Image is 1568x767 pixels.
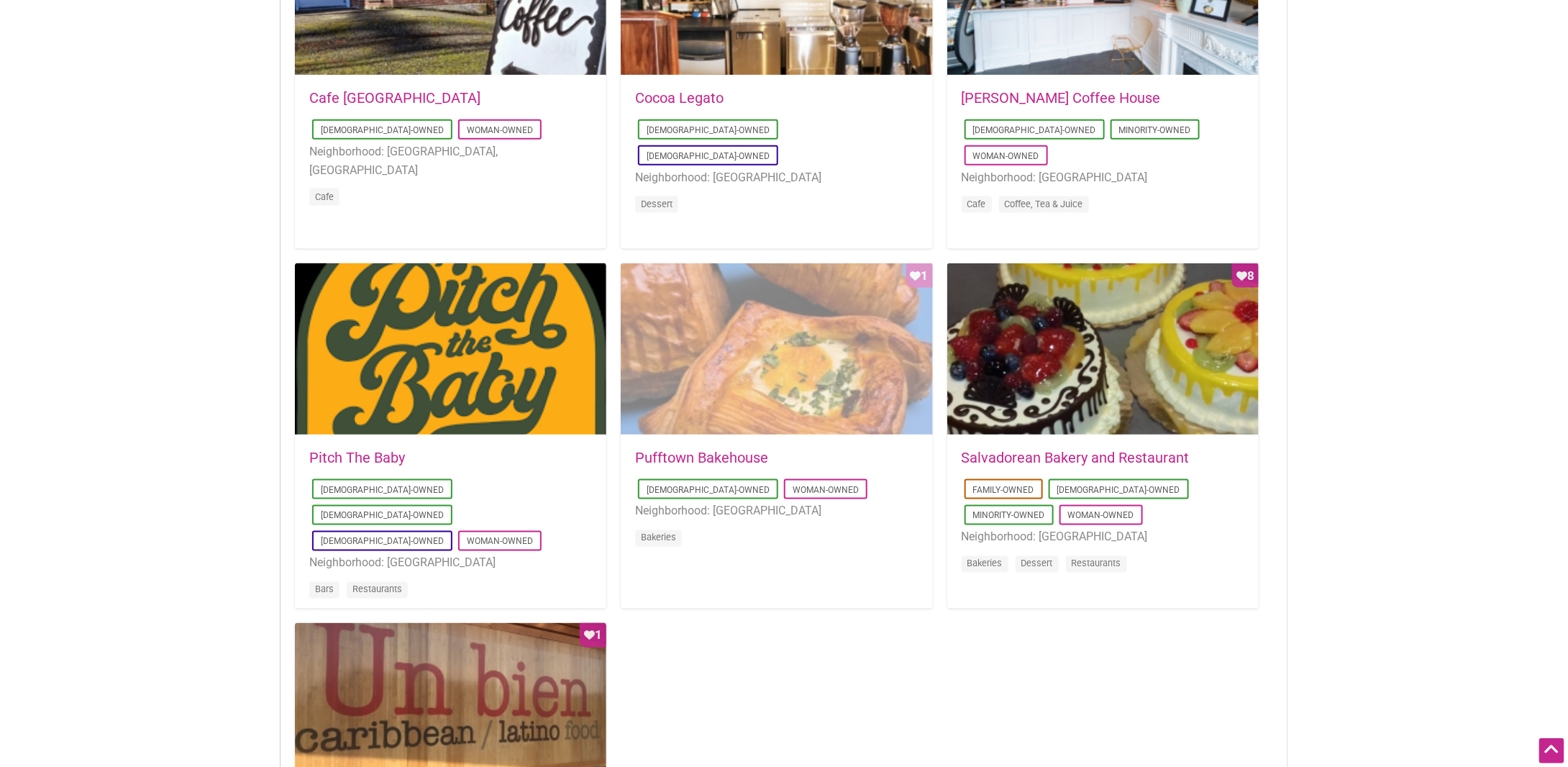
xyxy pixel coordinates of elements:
a: [PERSON_NAME] Coffee House [962,89,1161,106]
li: Neighborhood: [GEOGRAPHIC_DATA] [962,168,1244,187]
a: [DEMOGRAPHIC_DATA]-Owned [1057,485,1180,495]
a: Woman-Owned [467,125,533,135]
a: Restaurants [352,584,402,595]
a: [DEMOGRAPHIC_DATA]-Owned [973,125,1096,135]
a: Minority-Owned [1119,125,1191,135]
a: Restaurants [1072,558,1121,569]
a: Woman-Owned [973,151,1039,161]
a: Woman-Owned [467,537,533,547]
li: Neighborhood: [GEOGRAPHIC_DATA] [635,502,918,521]
a: Salvadorean Bakery and Restaurant [962,449,1190,466]
a: Bars [315,584,334,595]
a: Cafe [967,199,986,209]
a: Bakeries [967,558,1003,569]
a: Minority-Owned [973,511,1045,521]
a: Bakeries [641,532,676,543]
li: Neighborhood: [GEOGRAPHIC_DATA] [635,168,918,187]
a: [DEMOGRAPHIC_DATA]-Owned [647,485,770,495]
a: Pufftown Bakehouse [635,449,768,466]
a: Coffee, Tea & Juice [1005,199,1083,209]
a: [DEMOGRAPHIC_DATA]-Owned [321,511,444,521]
a: Cafe [GEOGRAPHIC_DATA] [309,89,480,106]
div: Scroll Back to Top [1539,738,1564,763]
a: Dessert [1021,558,1053,569]
li: Neighborhood: [GEOGRAPHIC_DATA] [962,528,1244,547]
a: [DEMOGRAPHIC_DATA]-Owned [321,485,444,495]
a: [DEMOGRAPHIC_DATA]-Owned [647,151,770,161]
a: [DEMOGRAPHIC_DATA]-Owned [321,125,444,135]
a: Cocoa Legato [635,89,724,106]
a: Dessert [641,199,673,209]
a: [DEMOGRAPHIC_DATA]-Owned [647,125,770,135]
a: Cafe [315,191,334,202]
a: Pitch The Baby [309,449,405,466]
a: Woman-Owned [1068,511,1134,521]
li: Neighborhood: [GEOGRAPHIC_DATA] [309,554,592,573]
li: Neighborhood: [GEOGRAPHIC_DATA], [GEOGRAPHIC_DATA] [309,142,592,179]
a: Family-Owned [973,485,1034,495]
a: [DEMOGRAPHIC_DATA]-Owned [321,537,444,547]
a: Woman-Owned [793,485,859,495]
